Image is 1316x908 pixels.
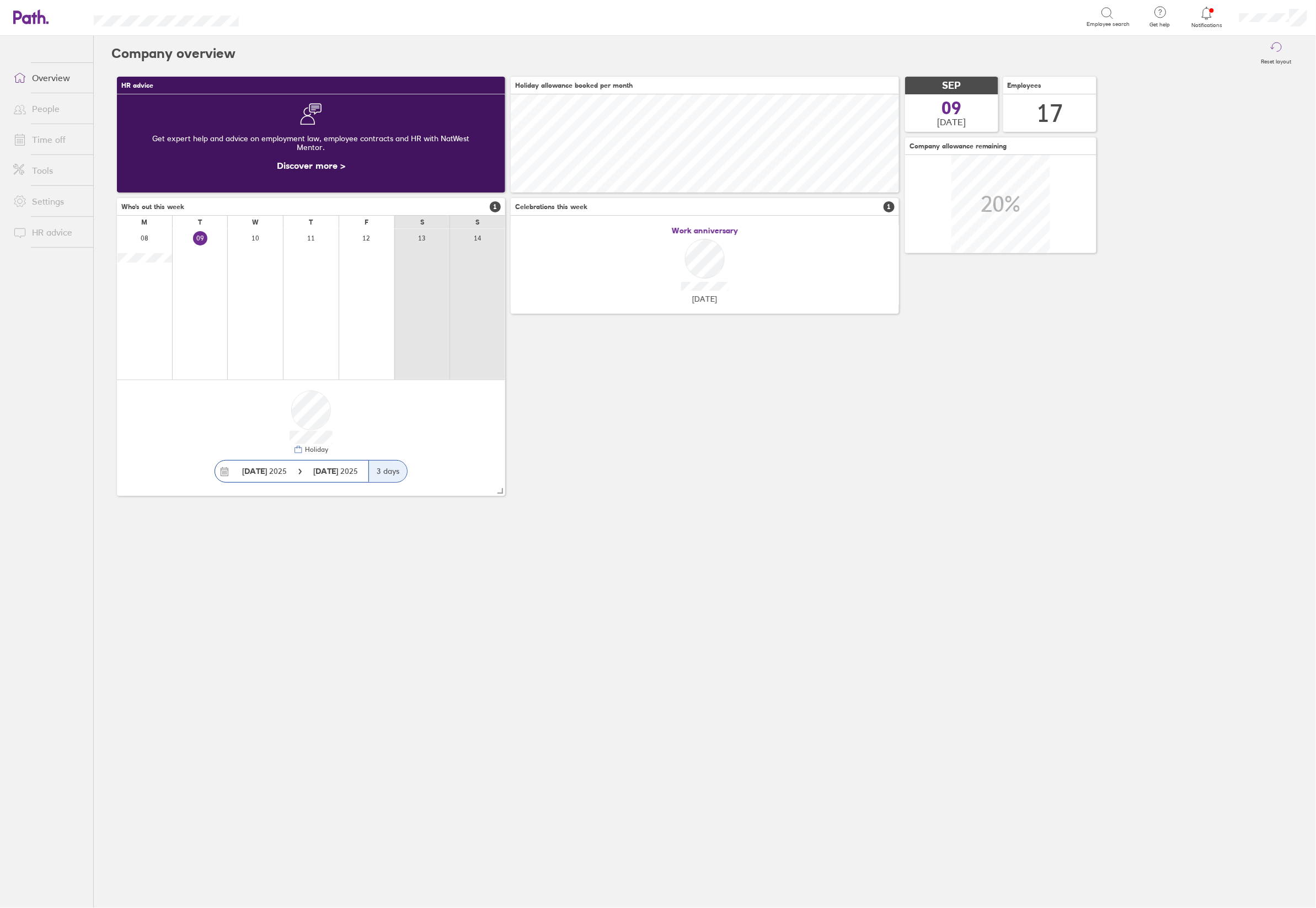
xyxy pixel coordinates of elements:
div: S [476,218,480,226]
span: 1 [884,201,895,212]
span: Who's out this week [121,203,184,211]
div: S [420,218,424,226]
strong: [DATE] [313,466,340,476]
div: W [252,218,259,226]
div: 3 days [368,461,407,482]
h2: Company overview [111,36,236,71]
label: Reset layout [1255,55,1298,65]
div: 17 [1037,99,1063,127]
span: Notifications [1189,22,1225,29]
span: 1 [490,201,501,212]
span: Employee search [1087,21,1130,28]
div: Holiday [303,446,328,453]
div: F [365,218,368,226]
a: Tools [4,159,93,181]
a: Discover more > [277,160,345,171]
span: Celebrations this week [515,203,587,211]
strong: [DATE] [242,466,267,476]
span: Employees [1008,82,1042,89]
span: HR advice [121,82,153,89]
div: T [309,218,313,226]
span: Company allowance remaining [910,142,1007,150]
a: Time off [4,129,93,151]
a: Settings [4,190,93,212]
span: Work anniversary [672,226,738,235]
div: T [198,218,202,226]
div: Get expert help and advice on employment law, employee contracts and HR with NatWest Mentor. [126,125,496,161]
span: 2025 [242,467,287,476]
a: People [4,98,93,120]
button: Reset layout [1255,36,1298,71]
span: 09 [942,99,962,117]
a: HR advice [4,221,93,243]
span: Get help [1142,22,1178,28]
span: Holiday allowance booked per month [515,82,633,89]
a: Overview [4,67,93,89]
div: M [141,218,147,226]
a: Notifications [1189,6,1225,29]
span: SEP [943,80,961,92]
span: 2025 [313,467,358,476]
div: Search [269,12,297,22]
span: [DATE] [693,295,718,303]
span: [DATE] [938,117,966,127]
